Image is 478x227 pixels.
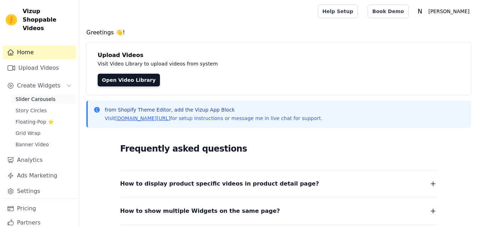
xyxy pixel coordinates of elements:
a: Book Demo [368,5,408,18]
a: Pricing [3,202,76,216]
a: [DOMAIN_NAME][URL] [115,115,171,121]
a: Analytics [3,153,76,167]
p: Visit Video Library to upload videos from system [98,59,415,68]
span: How to display product specific videos in product detail page? [120,179,319,189]
button: How to display product specific videos in product detail page? [120,179,437,189]
a: Settings [3,184,76,198]
button: Create Widgets [3,79,76,93]
button: How to show multiple Widgets on the same page? [120,206,437,216]
span: Slider Carousels [16,96,56,103]
a: Open Video Library [98,74,160,86]
span: Floating-Pop ⭐ [16,118,54,125]
span: Story Circles [16,107,47,114]
p: from Shopify Theme Editor, add the Vizup App Block [105,106,322,113]
span: How to show multiple Widgets on the same page? [120,206,280,216]
a: Grid Wrap [11,128,76,138]
a: Upload Videos [3,61,76,75]
h2: Frequently asked questions [120,142,437,156]
p: Visit for setup instructions or message me in live chat for support. [105,115,322,122]
p: [PERSON_NAME] [426,5,472,18]
span: Banner Video [16,141,49,148]
button: N [PERSON_NAME] [414,5,472,18]
h4: Upload Videos [98,51,460,59]
a: Banner Video [11,140,76,149]
a: Help Setup [318,5,358,18]
a: Home [3,45,76,59]
a: Ads Marketing [3,169,76,183]
a: Story Circles [11,106,76,115]
a: Slider Carousels [11,94,76,104]
span: Vizup Shoppable Videos [23,7,73,33]
img: Vizup [6,14,17,25]
h4: Greetings 👋! [86,28,471,37]
text: N [417,8,422,15]
span: Grid Wrap [16,130,40,137]
a: Floating-Pop ⭐ [11,117,76,127]
span: Create Widgets [17,81,61,90]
